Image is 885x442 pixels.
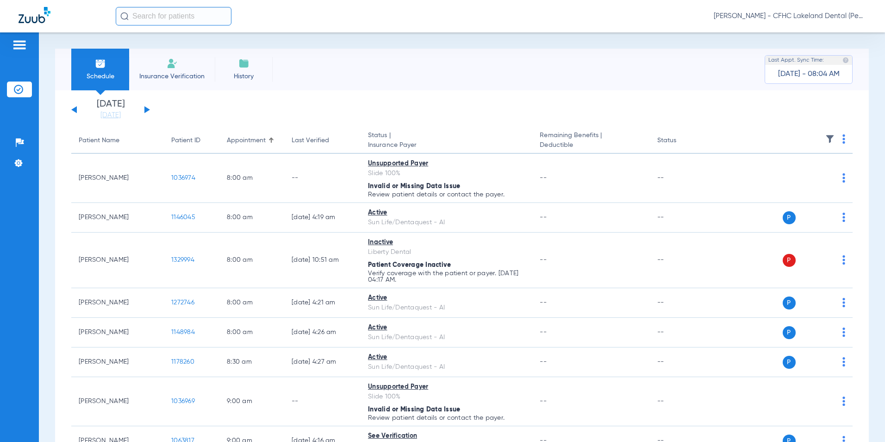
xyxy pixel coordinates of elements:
img: group-dot-blue.svg [842,255,845,265]
img: filter.svg [825,134,835,144]
input: Search for patients [116,7,231,25]
div: Active [368,353,525,362]
div: Patient ID [171,136,200,145]
div: Last Verified [292,136,353,145]
div: Sun Life/Dentaquest - AI [368,303,525,313]
td: -- [650,154,712,203]
td: [DATE] 4:21 AM [284,288,361,318]
span: 1036974 [171,175,195,181]
div: Unsupported Payer [368,159,525,169]
img: Zuub Logo [19,7,50,23]
span: P [783,326,796,339]
div: Patient Name [79,136,119,145]
span: P [783,356,796,369]
span: [PERSON_NAME] - CFHC Lakeland Dental (Peds) [714,12,866,21]
span: Invalid or Missing Data Issue [368,183,460,189]
span: 1178260 [171,359,194,365]
td: [DATE] 4:26 AM [284,318,361,347]
div: Appointment [227,136,266,145]
img: hamburger-icon [12,39,27,51]
span: Invalid or Missing Data Issue [368,406,460,413]
div: Unsupported Payer [368,382,525,392]
img: group-dot-blue.svg [842,213,845,222]
th: Status [650,128,712,154]
div: Inactive [368,238,525,247]
p: Verify coverage with the patient or payer. [DATE] 04:17 AM. [368,270,525,283]
img: History [238,58,249,69]
td: 8:00 AM [219,154,284,203]
td: -- [650,318,712,347]
img: group-dot-blue.svg [842,298,845,307]
span: P [783,254,796,267]
td: 8:00 AM [219,203,284,233]
div: Patient Name [79,136,156,145]
span: Last Appt. Sync Time: [768,56,824,65]
span: Patient Coverage Inactive [368,262,451,268]
td: -- [284,377,361,426]
td: 8:30 AM [219,347,284,377]
li: [DATE] [83,100,138,120]
span: -- [540,257,547,263]
td: -- [284,154,361,203]
span: Schedule [78,72,122,81]
img: group-dot-blue.svg [842,328,845,337]
td: [PERSON_NAME] [71,203,164,233]
span: -- [540,329,547,335]
div: Patient ID [171,136,212,145]
span: History [222,72,266,81]
div: Active [368,323,525,333]
td: [DATE] 4:19 AM [284,203,361,233]
div: Sun Life/Dentaquest - AI [368,333,525,342]
td: -- [650,203,712,233]
iframe: Chat Widget [839,398,885,442]
div: Last Verified [292,136,329,145]
div: Slide 100% [368,169,525,178]
img: group-dot-blue.svg [842,397,845,406]
img: group-dot-blue.svg [842,357,845,366]
td: -- [650,347,712,377]
div: Active [368,293,525,303]
span: -- [540,175,547,181]
span: -- [540,299,547,306]
div: Appointment [227,136,277,145]
div: Active [368,208,525,218]
img: group-dot-blue.svg [842,173,845,183]
img: Search Icon [120,12,129,20]
div: Sun Life/Dentaquest - AI [368,218,525,227]
span: 1036969 [171,398,195,404]
span: -- [540,359,547,365]
span: [DATE] - 08:04 AM [778,69,840,79]
span: 1146045 [171,214,195,221]
span: 1329994 [171,257,194,263]
span: -- [540,214,547,221]
img: group-dot-blue.svg [842,134,845,144]
td: -- [650,377,712,426]
span: -- [540,398,547,404]
td: -- [650,288,712,318]
td: 8:00 AM [219,233,284,288]
a: [DATE] [83,111,138,120]
span: P [783,211,796,224]
td: [DATE] 10:51 AM [284,233,361,288]
div: See Verification [368,431,525,441]
span: Deductible [540,140,642,150]
img: Manual Insurance Verification [167,58,178,69]
div: Slide 100% [368,392,525,402]
div: Sun Life/Dentaquest - AI [368,362,525,372]
td: [PERSON_NAME] [71,347,164,377]
td: [PERSON_NAME] [71,233,164,288]
td: [PERSON_NAME] [71,318,164,347]
span: Insurance Verification [136,72,208,81]
td: [PERSON_NAME] [71,377,164,426]
img: last sync help info [842,57,849,63]
span: 1272746 [171,299,194,306]
p: Review patient details or contact the payer. [368,191,525,198]
div: Liberty Dental [368,247,525,257]
th: Remaining Benefits | [532,128,649,154]
img: Schedule [95,58,106,69]
p: Review patient details or contact the payer. [368,415,525,421]
span: P [783,297,796,309]
span: 1148984 [171,329,195,335]
td: [DATE] 4:27 AM [284,347,361,377]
